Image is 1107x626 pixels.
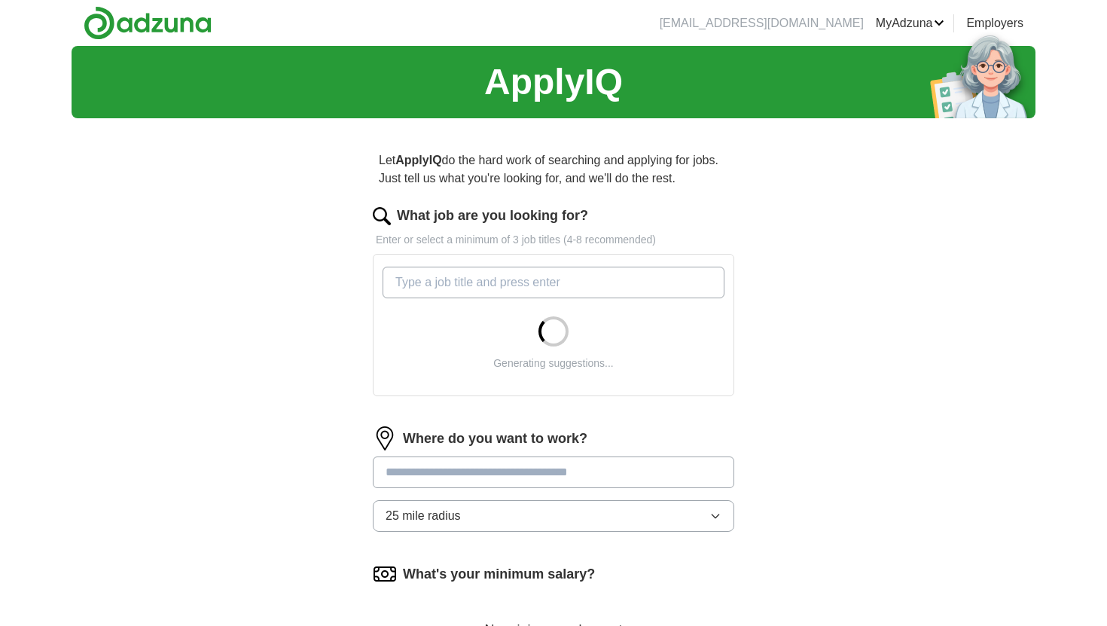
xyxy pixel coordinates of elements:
img: location.png [373,426,397,450]
li: [EMAIL_ADDRESS][DOMAIN_NAME] [660,14,864,32]
button: 25 mile radius [373,500,734,532]
p: Let do the hard work of searching and applying for jobs. Just tell us what you're looking for, an... [373,145,734,194]
label: What's your minimum salary? [403,564,595,585]
img: search.png [373,207,391,225]
div: Generating suggestions... [493,356,614,371]
img: salary.png [373,562,397,586]
img: Adzuna logo [84,6,212,40]
p: Enter or select a minimum of 3 job titles (4-8 recommended) [373,232,734,248]
input: Type a job title and press enter [383,267,724,298]
strong: ApplyIQ [395,154,441,166]
h1: ApplyIQ [484,55,623,109]
a: MyAdzuna [876,14,945,32]
span: 25 mile radius [386,507,461,525]
a: Employers [966,14,1023,32]
label: Where do you want to work? [403,429,587,449]
label: What job are you looking for? [397,206,588,226]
